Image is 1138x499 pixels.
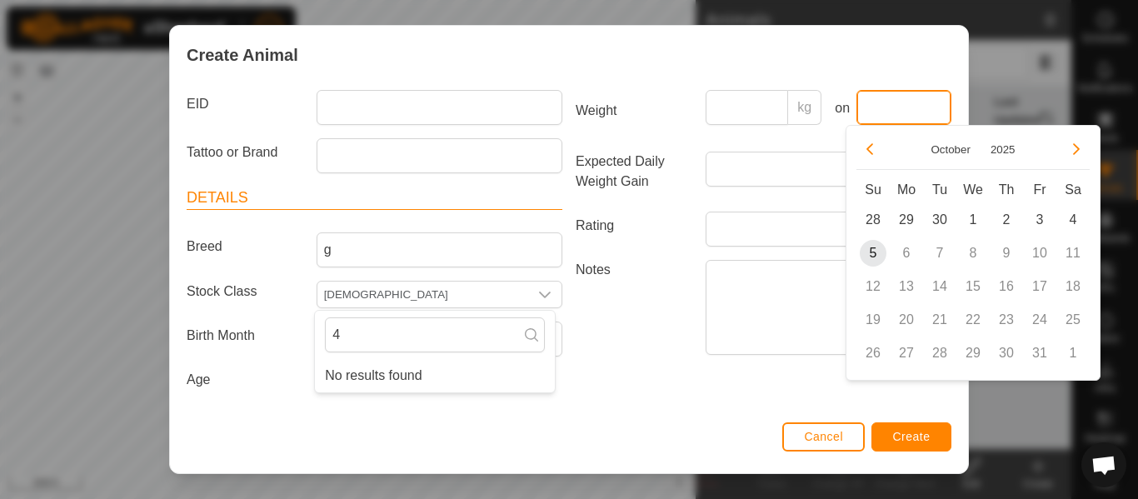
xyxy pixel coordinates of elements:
[1066,182,1082,197] span: Sa
[788,90,821,125] p-inputgroup-addon: kg
[1063,136,1090,162] button: Next Month
[180,90,310,118] label: EID
[317,282,528,307] input: Select or enter a Stock Class
[782,422,865,452] button: Cancel
[569,152,699,192] label: Expected Daily Weight Gain
[828,98,850,118] label: on
[1023,303,1056,337] td: 24
[1060,207,1086,233] span: 4
[984,140,1022,159] button: Choose Year
[923,237,956,270] td: 7
[569,260,699,354] label: Notes
[528,282,562,307] div: dropdown trigger
[999,182,1015,197] span: Th
[187,42,298,67] span: Create Animal
[956,270,990,303] td: 15
[1023,237,1056,270] td: 10
[960,207,986,233] span: 1
[569,90,699,132] label: Weight
[963,182,983,197] span: We
[923,270,956,303] td: 14
[990,270,1023,303] td: 16
[804,430,843,443] span: Cancel
[890,203,923,237] td: 29
[956,337,990,370] td: 29
[856,203,890,237] td: 28
[890,303,923,337] td: 20
[990,303,1023,337] td: 23
[1081,442,1126,487] div: Open chat
[1026,207,1053,233] span: 3
[890,237,923,270] td: 6
[1056,337,1090,370] td: 1
[1056,270,1090,303] td: 18
[1056,237,1090,270] td: 11
[893,207,920,233] span: 29
[856,237,890,270] td: 5
[1056,203,1090,237] td: 4
[856,136,883,162] button: Previous Month
[860,240,886,267] span: 5
[856,270,890,303] td: 12
[1034,182,1046,197] span: Fr
[925,140,977,159] button: Choose Month
[180,322,310,350] label: Birth Month
[956,303,990,337] td: 22
[180,281,310,302] label: Stock Class
[846,125,1101,381] div: Choose Date
[866,182,882,197] span: Su
[1023,203,1056,237] td: 3
[315,359,555,392] ul: Option List
[187,187,562,210] header: Details
[956,237,990,270] td: 8
[890,337,923,370] td: 27
[856,337,890,370] td: 26
[923,303,956,337] td: 21
[569,212,699,240] label: Rating
[860,207,886,233] span: 28
[1023,270,1056,303] td: 17
[890,270,923,303] td: 13
[990,237,1023,270] td: 9
[856,303,890,337] td: 19
[180,232,310,261] label: Breed
[180,138,310,167] label: Tattoo or Brand
[993,207,1020,233] span: 2
[1056,303,1090,337] td: 25
[990,203,1023,237] td: 2
[1023,337,1056,370] td: 31
[180,370,310,390] label: Age
[315,359,555,392] li: No results found
[897,182,916,197] span: Mo
[923,337,956,370] td: 28
[932,182,947,197] span: Tu
[893,430,931,443] span: Create
[956,203,990,237] td: 1
[871,422,951,452] button: Create
[926,207,953,233] span: 30
[923,203,956,237] td: 30
[990,337,1023,370] td: 30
